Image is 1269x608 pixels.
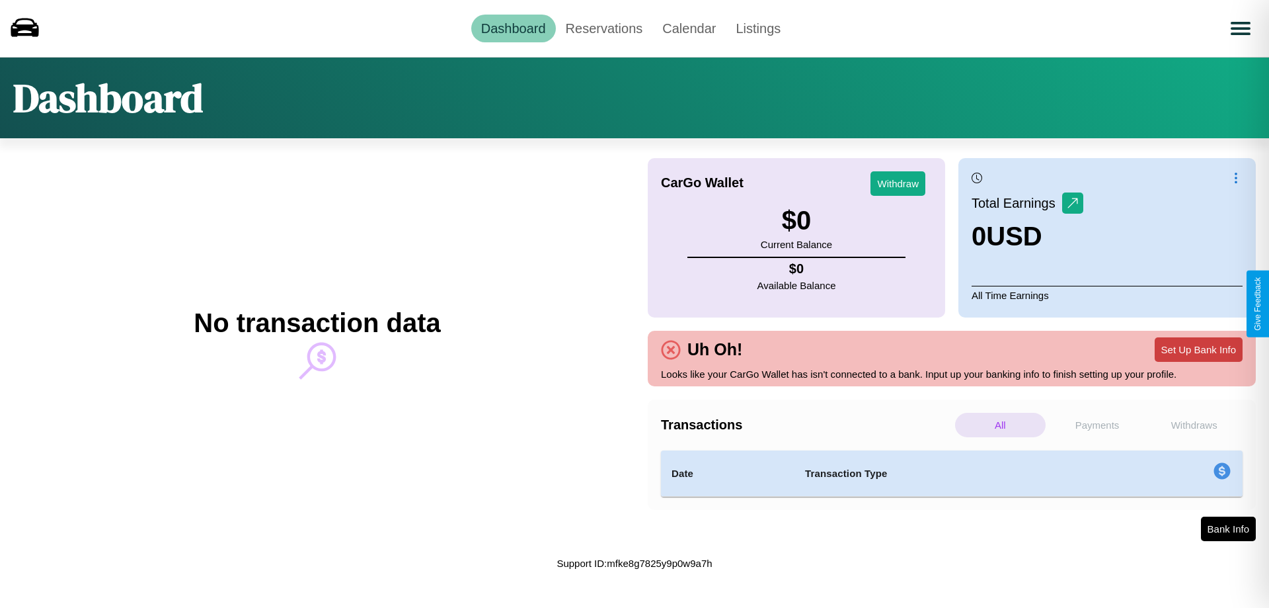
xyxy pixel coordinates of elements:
button: Set Up Bank Info [1155,337,1243,362]
p: Total Earnings [972,191,1062,215]
a: Calendar [652,15,726,42]
a: Reservations [556,15,653,42]
p: Available Balance [757,277,836,294]
p: All [955,413,1046,437]
p: Withdraws [1149,413,1239,437]
div: Give Feedback [1253,277,1262,331]
h4: Date [672,466,784,482]
h4: Uh Oh! [681,340,749,359]
p: Current Balance [761,236,832,253]
h4: CarGo Wallet [661,175,744,191]
h4: Transactions [661,417,952,433]
table: simple table [661,451,1243,497]
a: Listings [726,15,790,42]
p: Support ID: mfke8g7825y9p0w9a7h [557,554,712,572]
p: Looks like your CarGo Wallet has isn't connected to a bank. Input up your banking info to finish ... [661,365,1243,383]
a: Dashboard [471,15,556,42]
button: Withdraw [870,171,925,196]
h4: Transaction Type [805,466,1105,482]
button: Bank Info [1201,517,1256,541]
h4: $ 0 [757,261,836,277]
p: All Time Earnings [972,286,1243,304]
h1: Dashboard [13,71,203,125]
h3: $ 0 [761,206,832,236]
button: Open menu [1222,10,1259,47]
h3: 0 USD [972,222,1083,251]
p: Payments [1052,413,1143,437]
h2: No transaction data [194,308,440,338]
